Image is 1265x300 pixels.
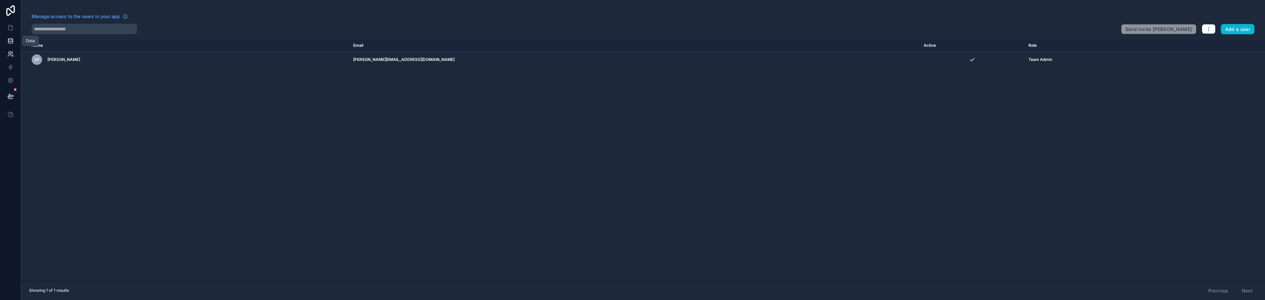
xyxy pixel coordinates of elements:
th: Email [349,40,920,52]
button: Add a user [1221,24,1255,35]
div: scrollable content [21,40,1265,281]
div: Data [26,38,35,43]
span: Team Admin [1028,57,1052,62]
th: Name [21,40,349,52]
td: [PERSON_NAME][EMAIL_ADDRESS][DOMAIN_NAME] [349,52,920,68]
span: Showing 1 of 1 results [29,288,69,293]
th: Role [1025,40,1190,52]
span: Manage access to the users in your app [32,13,120,20]
th: Active [920,40,1025,52]
span: [PERSON_NAME] [47,57,80,62]
a: Manage access to the users in your app [32,13,128,20]
span: SP [34,57,40,62]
